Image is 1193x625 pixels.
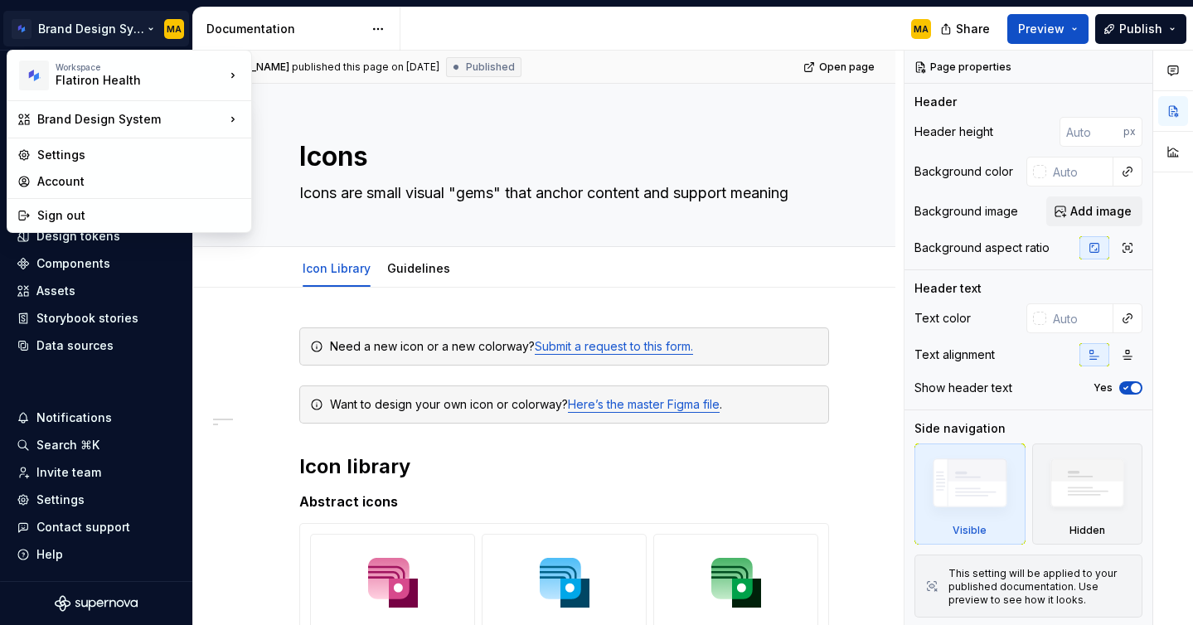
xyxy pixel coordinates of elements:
div: Account [37,173,241,190]
div: Flatiron Health [56,72,196,89]
div: Workspace [56,62,225,72]
img: d4286e81-bf2d-465c-b469-1298f2b8eabd.png [19,61,49,90]
div: Settings [37,147,241,163]
div: Sign out [37,207,241,224]
div: Brand Design System [37,111,225,128]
